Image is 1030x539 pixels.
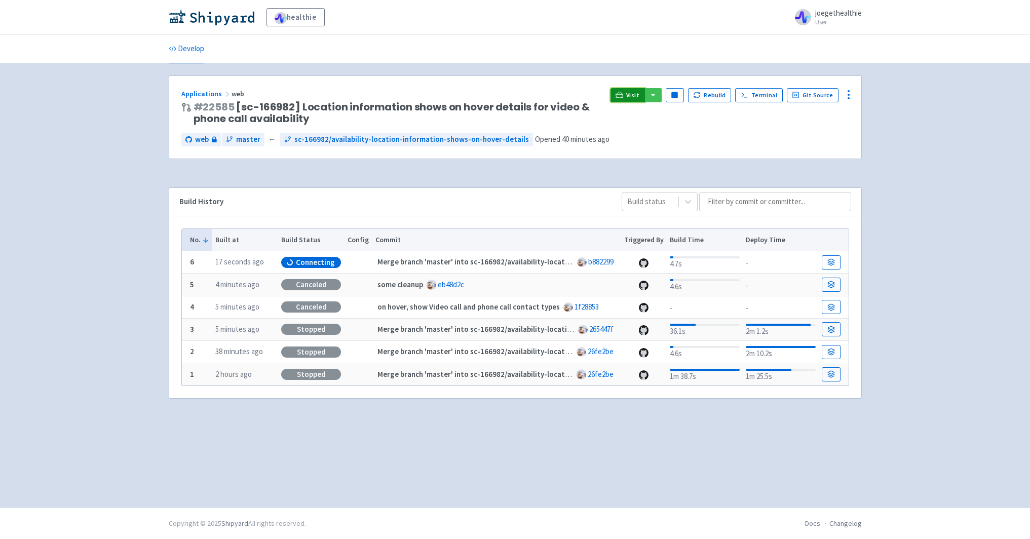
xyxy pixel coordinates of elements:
div: 4.6s [670,344,739,360]
strong: Merge branch 'master' into sc-166982/availability-location-information-shows-on-hover-details [377,324,705,334]
div: 2m 1.2s [746,322,815,337]
time: 40 minutes ago [562,134,609,144]
a: Build Details [822,345,840,359]
a: Build Details [822,300,840,314]
a: Changelog [829,519,862,528]
th: Triggered By [621,229,667,251]
b: 2 [190,346,194,356]
div: - [746,255,815,269]
div: Copyright © 2025 All rights reserved. [169,518,306,529]
div: Stopped [281,346,341,358]
th: Build Time [667,229,743,251]
button: Rebuild [688,88,732,102]
b: 6 [190,257,194,266]
div: Canceled [281,279,341,290]
a: Terminal [735,88,782,102]
a: eb48d2c [438,280,464,289]
span: master [236,134,260,145]
input: Filter by commit or committer... [699,192,851,211]
th: Commit [372,229,621,251]
a: Build Details [822,322,840,336]
div: 36.1s [670,322,739,337]
button: Pause [666,88,684,102]
th: Config [345,229,372,251]
a: master [222,133,264,146]
div: - [746,300,815,314]
button: No. [190,235,209,245]
strong: Merge branch 'master' into sc-166982/availability-location-information-shows-on-hover-details [377,257,705,266]
a: Build Details [822,367,840,381]
span: Visit [626,91,639,99]
div: 1m 25.5s [746,367,815,382]
strong: on hover, show Video call and phone call contact types [377,302,560,312]
time: 38 minutes ago [215,346,263,356]
strong: Merge branch 'master' into sc-166982/availability-location-information-shows-on-hover-details [377,369,705,379]
div: - [670,300,739,314]
a: Visit [611,88,645,102]
a: 26fe2be [588,369,614,379]
b: 3 [190,324,194,334]
time: 5 minutes ago [215,324,259,334]
a: #22585 [194,100,235,114]
img: Shipyard logo [169,9,254,25]
a: b882299 [588,257,614,266]
a: Develop [169,35,204,63]
th: Build Status [278,229,345,251]
time: 2 hours ago [215,369,252,379]
b: 1 [190,369,194,379]
div: 2m 10.2s [746,344,815,360]
span: web [195,134,209,145]
div: 4.6s [670,277,739,293]
a: Shipyard [221,519,248,528]
span: sc-166982/availability-location-information-shows-on-hover-details [294,134,529,145]
a: 1f28853 [575,302,599,312]
span: Connecting [296,257,335,267]
time: 17 seconds ago [215,257,264,266]
small: User [815,19,862,25]
span: ← [269,134,276,145]
a: healthie [266,8,325,26]
a: web [181,133,221,146]
b: 5 [190,280,194,289]
a: 265447f [589,324,614,334]
div: Canceled [281,301,341,313]
div: 1m 38.7s [670,367,739,382]
span: [sc-166982] Location information shows on hover details for video & phone call availability [194,101,602,125]
strong: Merge branch 'master' into sc-166982/availability-location-information-shows-on-hover-details [377,346,705,356]
b: 4 [190,302,194,312]
time: 5 minutes ago [215,302,259,312]
th: Built at [212,229,278,251]
span: web [232,89,246,98]
strong: some cleanup [377,280,423,289]
div: - [746,278,815,292]
a: 26fe2be [588,346,614,356]
div: Stopped [281,369,341,380]
a: Git Source [787,88,839,102]
span: joegethealthie [815,8,862,18]
a: sc-166982/availability-location-information-shows-on-hover-details [280,133,533,146]
a: joegethealthie User [789,9,862,25]
a: Docs [805,519,820,528]
div: 4.7s [670,254,739,270]
a: Build Details [822,278,840,292]
div: Stopped [281,324,341,335]
th: Deploy Time [743,229,819,251]
div: Build History [179,196,605,208]
span: Opened [535,134,609,144]
time: 4 minutes ago [215,280,259,289]
a: Build Details [822,255,840,269]
a: Applications [181,89,232,98]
